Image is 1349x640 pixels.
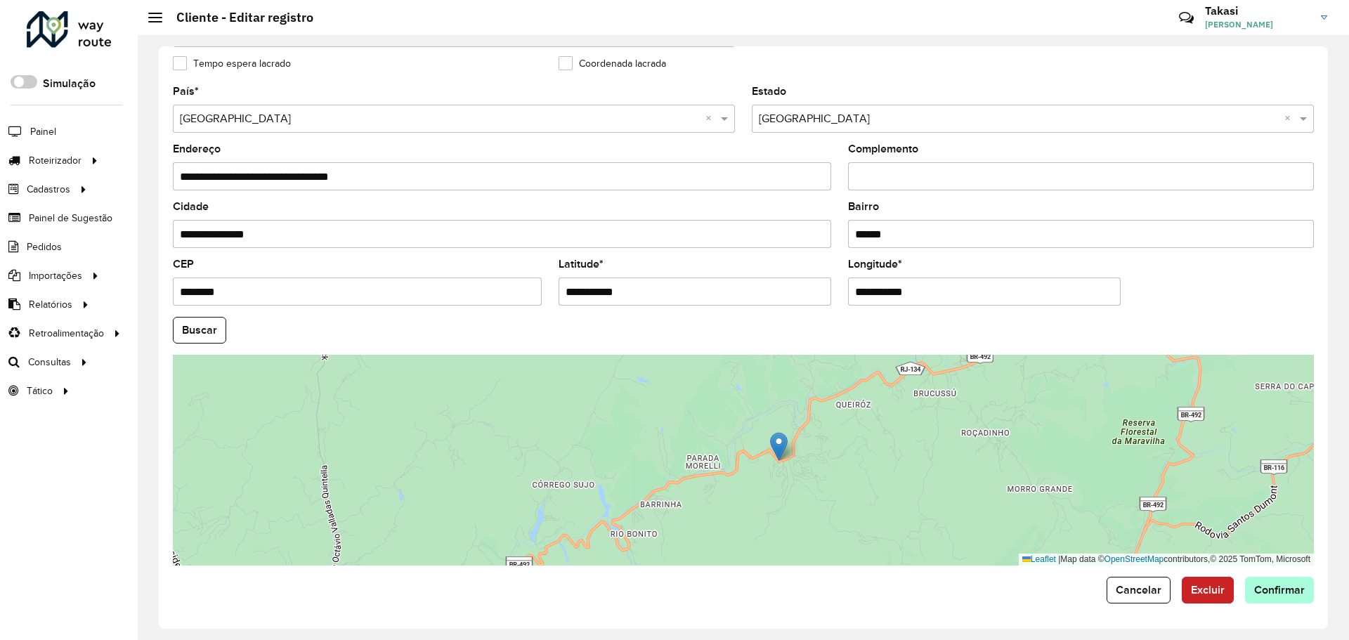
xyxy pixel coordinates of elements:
span: Cadastros [27,182,70,197]
label: Latitude [559,256,604,273]
button: Confirmar [1245,577,1314,603]
span: [PERSON_NAME] [1205,18,1310,31]
span: Cancelar [1116,584,1161,596]
span: Pedidos [27,240,62,254]
label: Endereço [173,141,221,157]
label: Longitude [848,256,902,273]
label: Cidade [173,198,209,215]
label: Complemento [848,141,918,157]
span: Roteirizador [29,153,82,168]
span: Relatórios [29,297,72,312]
span: Painel [30,124,56,139]
button: Excluir [1182,577,1234,603]
span: | [1058,554,1060,564]
span: Importações [29,268,82,283]
label: Bairro [848,198,879,215]
label: CEP [173,256,194,273]
span: Clear all [1284,110,1296,127]
img: Marker [770,432,788,461]
label: Simulação [43,75,96,92]
h3: Takasi [1205,4,1310,18]
label: Tempo espera lacrado [173,56,291,71]
div: Map data © contributors,© 2025 TomTom, Microsoft [1019,554,1314,566]
span: Excluir [1191,584,1225,596]
a: Leaflet [1022,554,1056,564]
span: Consultas [28,355,71,370]
label: País [173,83,199,100]
label: Estado [752,83,786,100]
h2: Cliente - Editar registro [162,10,313,25]
span: Clear all [705,110,717,127]
a: Contato Rápido [1171,3,1201,33]
span: Tático [27,384,53,398]
button: Buscar [173,317,226,344]
button: Cancelar [1107,577,1171,603]
span: Retroalimentação [29,326,104,341]
label: Coordenada lacrada [559,56,666,71]
span: Painel de Sugestão [29,211,112,226]
a: OpenStreetMap [1104,554,1164,564]
span: Confirmar [1254,584,1305,596]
